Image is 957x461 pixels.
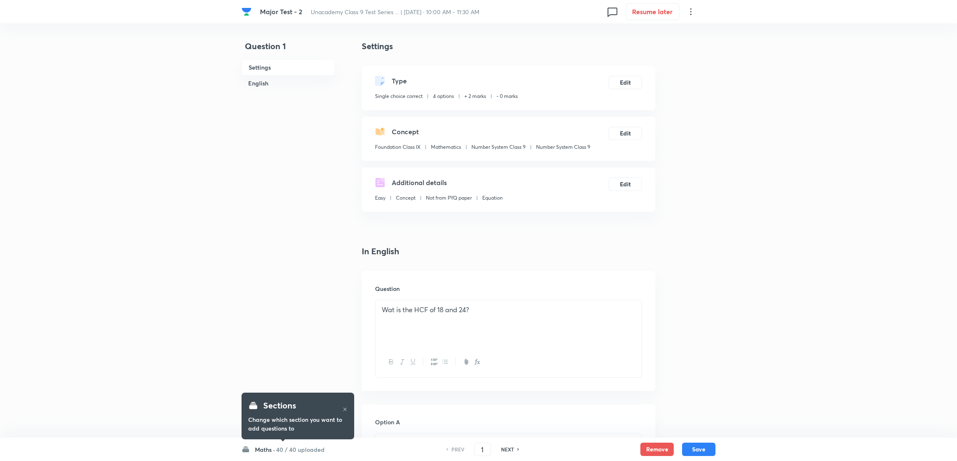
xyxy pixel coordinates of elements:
h4: Question 1 [242,40,335,59]
h6: NEXT [501,446,514,453]
h4: Sections [263,399,296,412]
h5: Additional details [392,178,447,188]
p: Number System Class 9 [536,143,590,151]
p: + 2 marks [464,93,486,100]
p: Number System Class 9 [471,143,526,151]
p: Concept [396,194,416,202]
img: Company Logo [242,7,252,17]
h6: Option A [375,418,642,426]
h6: 40 / 40 uploaded [276,445,325,454]
img: questionConcept.svg [375,127,385,137]
p: Wat is the HCF of 18 and 24? [382,305,635,315]
p: Single choice correct [375,93,423,100]
h4: In English [362,245,655,258]
button: Remove [640,443,674,456]
span: Major Test - 2 [260,7,302,16]
button: Edit [609,127,642,140]
p: Equation [482,194,503,202]
p: Easy [375,194,385,202]
button: Edit [609,76,642,89]
p: Not from PYQ paper [426,194,472,202]
p: 4 options [433,93,454,100]
h5: Concept [392,127,419,137]
h6: Maths · [255,445,275,454]
h6: Change which section you want to add questions to [248,415,348,433]
h6: Settings [242,59,335,75]
p: - 0 marks [496,93,518,100]
img: questionType.svg [375,76,385,86]
button: Edit [609,178,642,191]
p: Mathematics [431,143,461,151]
h6: PREV [451,446,464,453]
p: Foundation Class IX [375,143,421,151]
button: Save [682,443,715,456]
span: Unacademy Class 9 Test Series ... | [DATE] · 10:00 AM - 11:30 AM [311,8,479,16]
h4: Settings [362,40,655,53]
h5: Type [392,76,407,86]
button: Resume later [626,3,679,20]
a: Company Logo [242,7,253,17]
h6: English [242,75,335,91]
img: questionDetails.svg [375,178,385,188]
h6: Question [375,284,642,293]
